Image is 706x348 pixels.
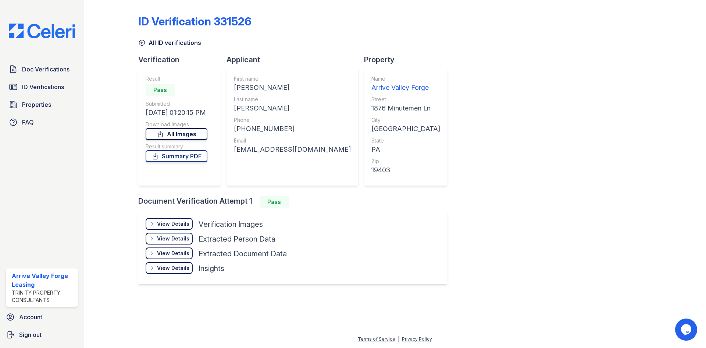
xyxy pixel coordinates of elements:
[157,250,189,257] div: View Details
[371,116,440,124] div: City
[146,84,175,96] div: Pass
[146,108,207,118] div: [DATE] 01:20:15 PM
[371,137,440,144] div: State
[234,82,351,93] div: [PERSON_NAME]
[398,336,399,342] div: |
[12,289,75,304] div: Trinity Property Consultants
[371,103,440,113] div: 1876 Minutemen Ln
[6,115,78,130] a: FAQ
[146,143,207,150] div: Result summary
[371,96,440,103] div: Street
[234,144,351,155] div: [EMAIL_ADDRESS][DOMAIN_NAME]
[138,15,252,28] div: ID Verification 331526
[358,336,395,342] a: Terms of Service
[3,310,81,324] a: Account
[3,24,81,38] img: CE_Logo_Blue-a8612792a0a2168367f1c8372b55b34899dd931a85d93a1a3d3e32e68fde9ad4.png
[146,121,207,128] div: Download Images
[19,330,42,339] span: Sign out
[199,263,224,274] div: Insights
[19,313,42,321] span: Account
[3,327,81,342] a: Sign out
[146,75,207,82] div: Result
[371,82,440,93] div: Arrive Valley Forge
[371,124,440,134] div: [GEOGRAPHIC_DATA]
[234,137,351,144] div: Email
[371,75,440,93] a: Name Arrive Valley Forge
[234,124,351,134] div: [PHONE_NUMBER]
[22,65,69,74] span: Doc Verifications
[371,165,440,175] div: 19403
[371,75,440,82] div: Name
[234,116,351,124] div: Phone
[371,158,440,165] div: Zip
[371,144,440,155] div: PA
[234,96,351,103] div: Last name
[260,196,289,208] div: Pass
[138,55,227,65] div: Verification
[12,271,75,289] div: Arrive Valley Forge Leasing
[157,220,189,228] div: View Details
[22,118,34,127] span: FAQ
[6,62,78,77] a: Doc Verifications
[138,38,201,47] a: All ID verifications
[675,319,699,341] iframe: chat widget
[234,103,351,113] div: [PERSON_NAME]
[22,82,64,91] span: ID Verifications
[199,249,287,259] div: Extracted Document Data
[138,196,453,208] div: Document Verification Attempt 1
[199,234,275,244] div: Extracted Person Data
[146,100,207,108] div: Submitted
[199,219,263,229] div: Verification Images
[157,264,189,272] div: View Details
[157,235,189,242] div: View Details
[234,75,351,82] div: First name
[146,150,207,162] a: Summary PDF
[6,80,78,94] a: ID Verifications
[227,55,364,65] div: Applicant
[6,97,78,112] a: Properties
[22,100,51,109] span: Properties
[146,128,207,140] a: All Images
[364,55,453,65] div: Property
[402,336,432,342] a: Privacy Policy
